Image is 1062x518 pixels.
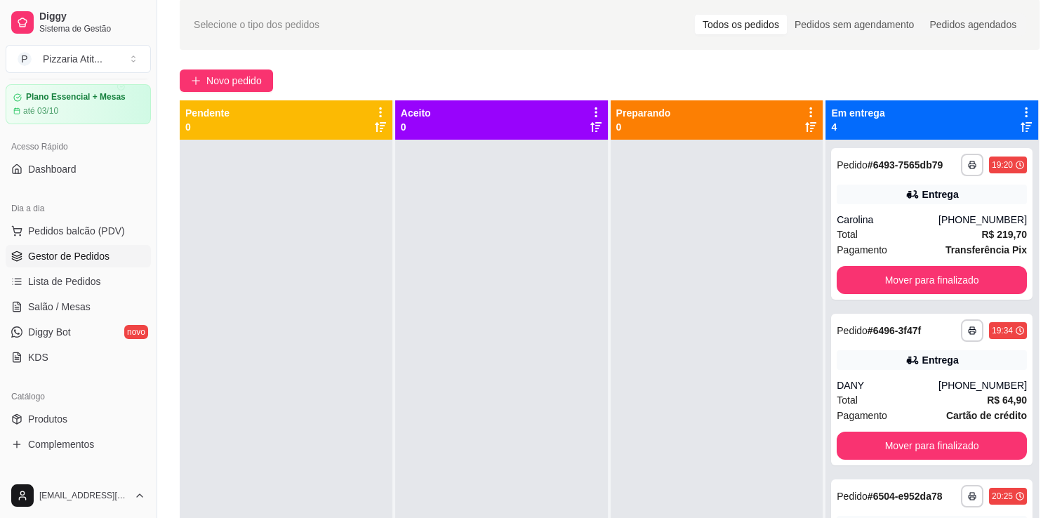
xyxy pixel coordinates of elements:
[6,245,151,267] a: Gestor de Pedidos
[695,15,787,34] div: Todos os pedidos
[39,11,145,23] span: Diggy
[28,300,91,314] span: Salão / Mesas
[180,69,273,92] button: Novo pedido
[401,120,431,134] p: 0
[837,392,858,408] span: Total
[922,353,959,367] div: Entrega
[6,321,151,343] a: Diggy Botnovo
[43,52,102,66] div: Pizzaria Atit ...
[39,23,145,34] span: Sistema de Gestão
[23,105,58,117] article: até 03/10
[787,15,922,34] div: Pedidos sem agendamento
[837,378,938,392] div: DANY
[837,325,868,336] span: Pedido
[28,274,101,288] span: Lista de Pedidos
[616,120,671,134] p: 0
[992,491,1013,502] div: 20:25
[837,213,938,227] div: Carolina
[18,52,32,66] span: P
[945,244,1027,255] strong: Transferência Pix
[6,270,151,293] a: Lista de Pedidos
[28,325,71,339] span: Diggy Bot
[6,158,151,180] a: Dashboard
[6,84,151,124] a: Plano Essencial + Mesasaté 03/10
[616,106,671,120] p: Preparando
[6,6,151,39] a: DiggySistema de Gestão
[185,120,230,134] p: 0
[837,159,868,171] span: Pedido
[938,378,1027,392] div: [PHONE_NUMBER]
[28,162,77,176] span: Dashboard
[831,106,884,120] p: Em entrega
[837,266,1027,294] button: Mover para finalizado
[837,491,868,502] span: Pedido
[6,433,151,456] a: Complementos
[28,437,94,451] span: Complementos
[946,410,1027,421] strong: Cartão de crédito
[194,17,319,32] span: Selecione o tipo dos pedidos
[837,227,858,242] span: Total
[992,159,1013,171] div: 19:20
[868,159,943,171] strong: # 6493-7565db79
[6,220,151,242] button: Pedidos balcão (PDV)
[6,408,151,430] a: Produtos
[28,350,48,364] span: KDS
[206,73,262,88] span: Novo pedido
[185,106,230,120] p: Pendente
[6,385,151,408] div: Catálogo
[6,45,151,73] button: Select a team
[28,224,125,238] span: Pedidos balcão (PDV)
[6,135,151,158] div: Acesso Rápido
[28,412,67,426] span: Produtos
[837,432,1027,460] button: Mover para finalizado
[981,229,1027,240] strong: R$ 219,70
[6,295,151,318] a: Salão / Mesas
[938,213,1027,227] div: [PHONE_NUMBER]
[39,490,128,501] span: [EMAIL_ADDRESS][DOMAIN_NAME]
[837,242,887,258] span: Pagamento
[401,106,431,120] p: Aceito
[191,76,201,86] span: plus
[831,120,884,134] p: 4
[868,491,943,502] strong: # 6504-e952da78
[26,92,126,102] article: Plano Essencial + Mesas
[992,325,1013,336] div: 19:34
[987,394,1027,406] strong: R$ 64,90
[922,187,959,201] div: Entrega
[868,325,921,336] strong: # 6496-3f47f
[922,15,1024,34] div: Pedidos agendados
[6,197,151,220] div: Dia a dia
[28,249,109,263] span: Gestor de Pedidos
[6,346,151,368] a: KDS
[6,479,151,512] button: [EMAIL_ADDRESS][DOMAIN_NAME]
[837,408,887,423] span: Pagamento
